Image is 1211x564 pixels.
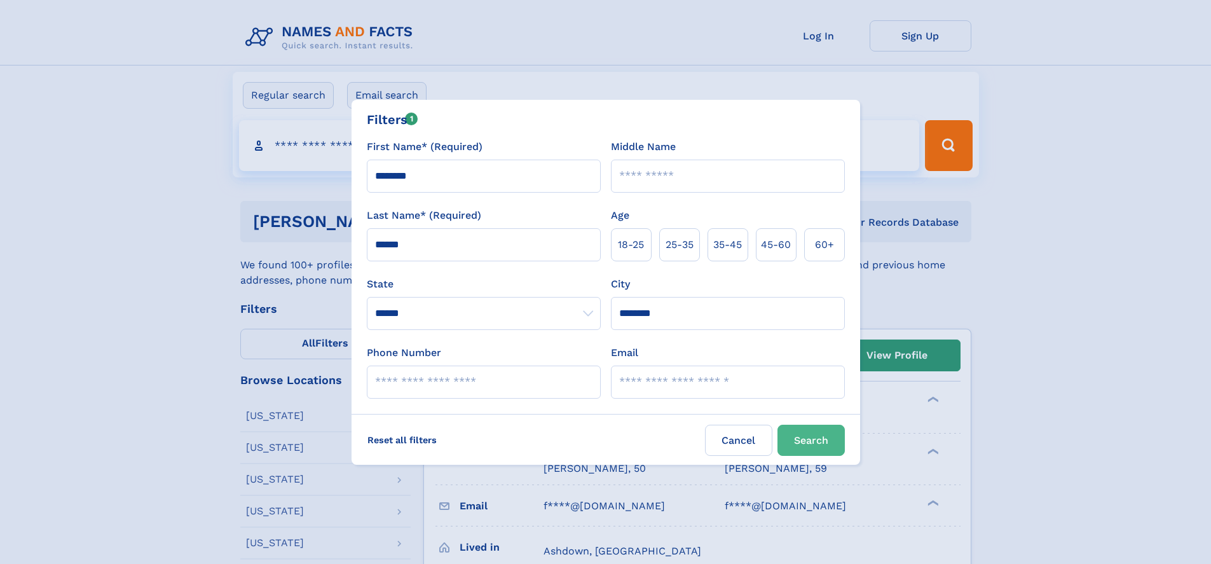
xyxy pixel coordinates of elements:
[815,237,834,252] span: 60+
[666,237,694,252] span: 25‑35
[367,277,601,292] label: State
[713,237,742,252] span: 35‑45
[367,208,481,223] label: Last Name* (Required)
[618,237,644,252] span: 18‑25
[611,345,638,361] label: Email
[611,277,630,292] label: City
[367,345,441,361] label: Phone Number
[611,208,629,223] label: Age
[359,425,445,455] label: Reset all filters
[611,139,676,155] label: Middle Name
[777,425,845,456] button: Search
[367,139,482,155] label: First Name* (Required)
[367,110,418,129] div: Filters
[761,237,791,252] span: 45‑60
[705,425,772,456] label: Cancel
